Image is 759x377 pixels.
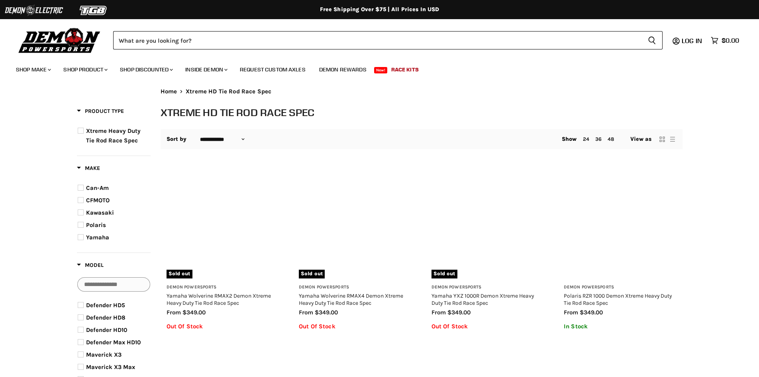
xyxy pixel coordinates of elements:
span: from [431,309,446,316]
a: Yamaha YXZ 1000R Demon Xtreme Heavy Duty Tie Rod Race Spec [431,292,534,306]
h3: Demon Powersports [564,284,677,290]
h1: Xtreme HD Tie Rod Race Spec [161,106,683,119]
span: from [564,309,578,316]
a: $0.00 [707,35,743,46]
span: Kawasaki [86,209,114,216]
span: Maverick X3 [86,351,122,358]
p: Out Of Stock [167,323,279,330]
span: Defender HD8 [86,314,126,321]
span: Defender Max HD10 [86,339,141,346]
span: $349.00 [182,309,206,316]
span: from [299,309,313,316]
h3: Demon Powersports [167,284,279,290]
a: Polaris RZR 1000 Demon Xtreme Heavy Duty Tie Rod Race Spec [564,166,677,279]
a: Yamaha Wolverine RMAX4 Demon Xtreme Heavy Duty Tie Rod Race SpecSold out [299,166,412,279]
a: 48 [608,136,614,142]
label: Sort by [167,136,187,142]
span: Yamaha [86,234,109,241]
a: Yamaha Wolverine RMAX2 Demon Xtreme Heavy Duty Tie Rod Race SpecSold out [167,166,279,279]
button: Filter by Make [77,164,100,174]
span: $0.00 [722,37,739,44]
input: Search Options [77,277,150,292]
span: Sold out [299,270,325,278]
span: from [167,309,181,316]
a: Shop Discounted [114,61,178,78]
div: Free Shipping Over $75 | All Prices In USD [61,6,698,13]
a: 24 [583,136,589,142]
span: Model [77,262,104,268]
span: Can-Am [86,184,109,191]
span: Xtreme HD Tie Rod Race Spec [186,88,271,95]
span: $349.00 [315,309,338,316]
span: Show [562,136,577,142]
button: grid view [658,135,666,143]
button: Filter by Model [77,261,104,271]
span: Polaris [86,221,106,229]
p: Out Of Stock [431,323,544,330]
nav: Collection utilities [161,129,683,149]
a: Demon Rewards [313,61,373,78]
span: $349.00 [447,309,471,316]
img: Demon Powersports [16,26,103,54]
span: CFMOTO [86,197,110,204]
button: Filter by Product Type [77,107,124,117]
a: Shop Product [57,61,112,78]
img: TGB Logo 2 [64,3,124,18]
a: Request Custom Axles [234,61,312,78]
span: Defender HD10 [86,326,127,334]
a: 36 [595,136,602,142]
span: Sold out [167,270,192,278]
span: Make [77,165,100,172]
span: Maverick X3 Max [86,363,135,371]
a: Home [161,88,177,95]
h3: Demon Powersports [299,284,412,290]
a: Yamaha Wolverine RMAX4 Demon Xtreme Heavy Duty Tie Rod Race Spec [299,292,403,306]
p: In Stock [564,323,677,330]
a: Yamaha Wolverine RMAX2 Demon Xtreme Heavy Duty Tie Rod Race Spec [167,292,271,306]
a: Polaris RZR 1000 Demon Xtreme Heavy Duty Tie Rod Race Spec [564,292,672,306]
a: Shop Make [10,61,56,78]
span: Product Type [77,108,124,114]
span: Defender HD5 [86,302,125,309]
h3: Demon Powersports [431,284,544,290]
p: Out Of Stock [299,323,412,330]
form: Product [113,31,663,49]
span: Log in [682,37,702,45]
a: Inside Demon [179,61,232,78]
img: Demon Electric Logo 2 [4,3,64,18]
span: New! [374,67,388,73]
button: Search [641,31,663,49]
a: Log in [678,37,707,44]
span: Sold out [431,270,457,278]
span: Xtreme Heavy Duty Tie Rod Race Spec [86,127,141,144]
a: Race Kits [385,61,425,78]
nav: Breadcrumbs [161,88,683,95]
button: list view [669,135,677,143]
ul: Main menu [10,58,737,78]
input: Search [113,31,641,49]
span: $349.00 [580,309,603,316]
span: View as [630,136,652,142]
a: Yamaha YXZ 1000R Demon Xtreme Heavy Duty Tie Rod Race SpecSold out [431,166,544,279]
